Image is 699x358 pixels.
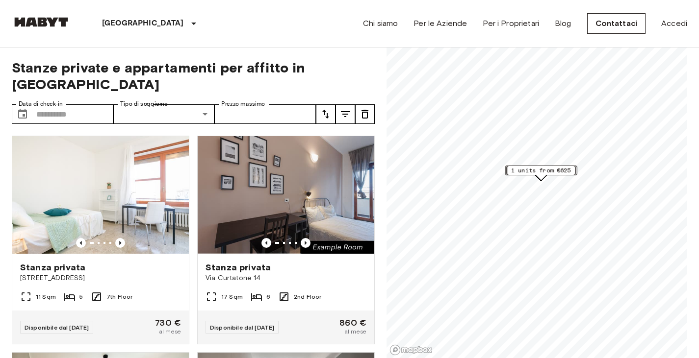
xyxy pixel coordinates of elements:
button: Previous image [301,238,311,248]
button: Previous image [261,238,271,248]
span: al mese [159,327,181,336]
div: Map marker [505,166,577,181]
span: Stanza privata [206,262,271,273]
button: tune [316,104,336,124]
span: 17 Sqm [221,292,243,301]
a: Per le Aziende [414,18,467,29]
p: [GEOGRAPHIC_DATA] [102,18,184,29]
span: 1 units from €625 [511,166,571,175]
span: Disponibile dal [DATE] [25,324,89,331]
div: Map marker [507,166,575,181]
span: Via Curtatone 14 [206,273,366,283]
span: 860 € [339,318,366,327]
a: Marketing picture of unit IT-14-048-001-03HPrevious imagePrevious imageStanza privata[STREET_ADDR... [12,136,189,344]
span: Disponibile dal [DATE] [210,324,274,331]
a: Marketing picture of unit IT-14-030-002-06HPrevious imagePrevious imageStanza privataVia Curtaton... [197,136,375,344]
img: Habyt [12,17,71,27]
img: Marketing picture of unit IT-14-048-001-03H [12,136,189,254]
a: Contattaci [587,13,646,34]
img: Marketing picture of unit IT-14-030-002-06H [198,136,374,254]
span: 730 € [155,318,181,327]
button: Previous image [115,238,125,248]
button: Previous image [76,238,86,248]
label: Data di check-in [19,100,63,108]
span: 6 [266,292,270,301]
label: Prezzo massimo [221,100,265,108]
span: 11 Sqm [36,292,56,301]
span: 7th Floor [106,292,132,301]
a: Per i Proprietari [483,18,539,29]
a: Blog [555,18,571,29]
span: [STREET_ADDRESS] [20,273,181,283]
span: 2nd Floor [294,292,321,301]
span: al mese [344,327,366,336]
span: Stanze private e appartamenti per affitto in [GEOGRAPHIC_DATA] [12,59,375,93]
label: Tipo di soggiorno [120,100,168,108]
span: Stanza privata [20,262,85,273]
button: Choose date [13,104,32,124]
button: tune [336,104,355,124]
a: Chi siamo [363,18,398,29]
div: Map marker [506,166,575,181]
a: Accedi [661,18,687,29]
span: 5 [79,292,83,301]
a: Mapbox logo [389,344,433,356]
button: tune [355,104,375,124]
